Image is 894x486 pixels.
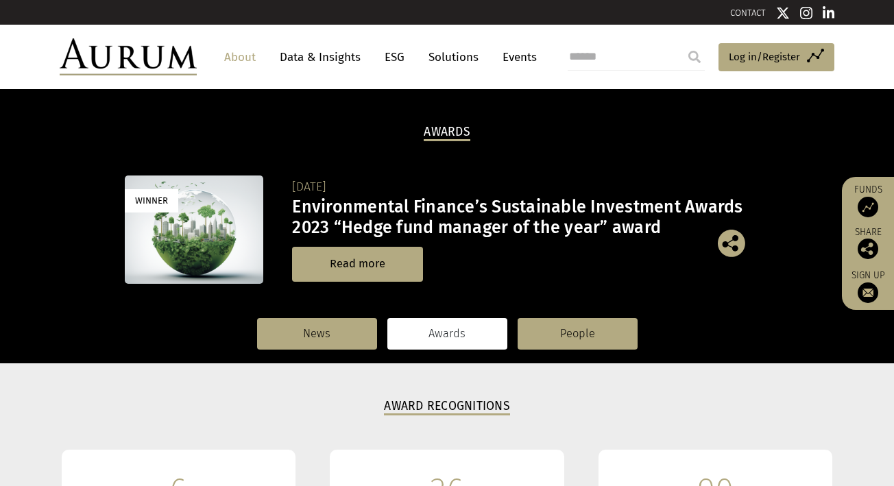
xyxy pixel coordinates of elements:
input: Submit [681,43,708,71]
h2: Awards [424,125,470,141]
a: Solutions [422,45,485,70]
a: Events [496,45,537,70]
a: Funds [849,184,887,217]
a: News [257,318,377,350]
img: Share this post [858,239,878,259]
img: Sign up to our newsletter [858,282,878,303]
a: Data & Insights [273,45,367,70]
h3: Environmental Finance’s Sustainable Investment Awards 2023 “Hedge fund manager of the year” award [292,197,766,238]
a: CONTACT [730,8,766,18]
a: Awards [387,318,507,350]
img: Access Funds [858,197,878,217]
a: Log in/Register [718,43,834,72]
div: Winner [125,189,178,212]
span: Log in/Register [729,49,800,65]
img: Twitter icon [776,6,790,20]
a: ESG [378,45,411,70]
a: About [217,45,263,70]
a: Sign up [849,269,887,303]
h3: Award Recognitions [384,399,510,415]
a: People [518,318,638,350]
img: Aurum [60,38,197,75]
img: Instagram icon [800,6,812,20]
a: Read more [292,247,423,282]
img: Linkedin icon [823,6,835,20]
div: Share [849,228,887,259]
div: [DATE] [292,178,766,197]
